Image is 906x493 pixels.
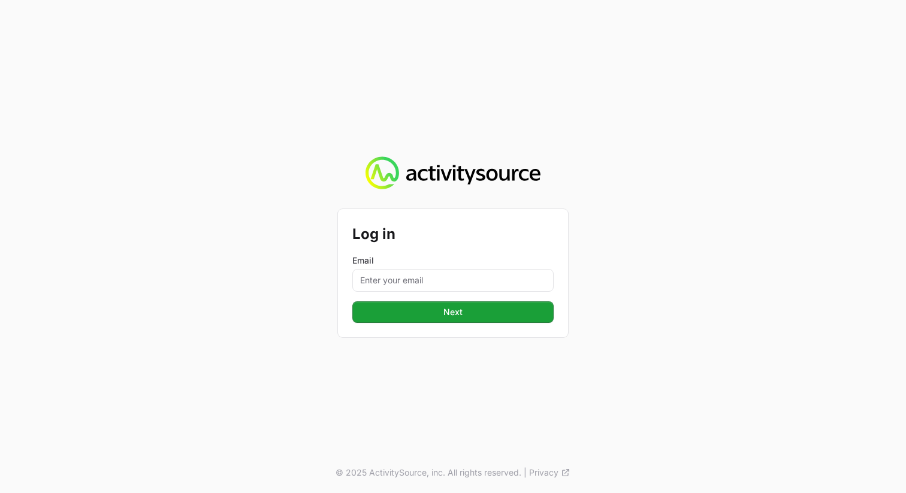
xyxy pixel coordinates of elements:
a: Privacy [529,467,570,479]
input: Enter your email [352,269,554,292]
p: © 2025 ActivitySource, inc. All rights reserved. [336,467,521,479]
button: Next [352,301,554,323]
span: | [524,467,527,479]
span: Next [443,305,463,319]
img: Activity Source [366,156,540,190]
label: Email [352,255,554,267]
h2: Log in [352,223,554,245]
